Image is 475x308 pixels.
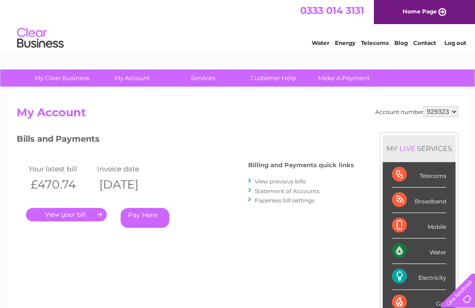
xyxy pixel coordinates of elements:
a: My Clear Business [24,69,100,87]
a: Water [312,39,329,46]
a: Log out [444,39,466,46]
div: Electricity [392,264,446,289]
a: Telecoms [361,39,389,46]
h4: Billing and Payments quick links [248,162,354,169]
a: Contact [413,39,436,46]
a: View previous bills [255,178,306,185]
div: Account number [375,106,458,117]
h3: Bills and Payments [17,132,354,149]
a: . [26,208,107,221]
img: logo.png [17,24,64,52]
div: Telecoms [392,162,446,188]
a: Services [165,69,241,87]
div: LIVE [398,144,417,153]
a: Energy [335,39,355,46]
th: £470.74 [26,175,95,194]
div: Water [392,239,446,264]
a: My Account [94,69,171,87]
div: Clear Business is a trading name of Verastar Limited (registered in [GEOGRAPHIC_DATA] No. 3667643... [19,5,457,45]
th: [DATE] [95,175,163,194]
div: MY SERVICES [383,135,456,162]
h2: My Account [17,106,458,124]
div: Mobile [392,213,446,239]
a: Customer Help [235,69,312,87]
td: Invoice date [95,163,163,175]
div: Broadband [392,188,446,213]
td: Your latest bill [26,163,95,175]
a: Pay Here [121,208,169,228]
a: Make A Payment [306,69,382,87]
a: Paperless bill settings [255,197,315,204]
a: Statement of Accounts [255,188,320,195]
a: 0333 014 3131 [300,5,364,16]
a: Blog [394,39,408,46]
